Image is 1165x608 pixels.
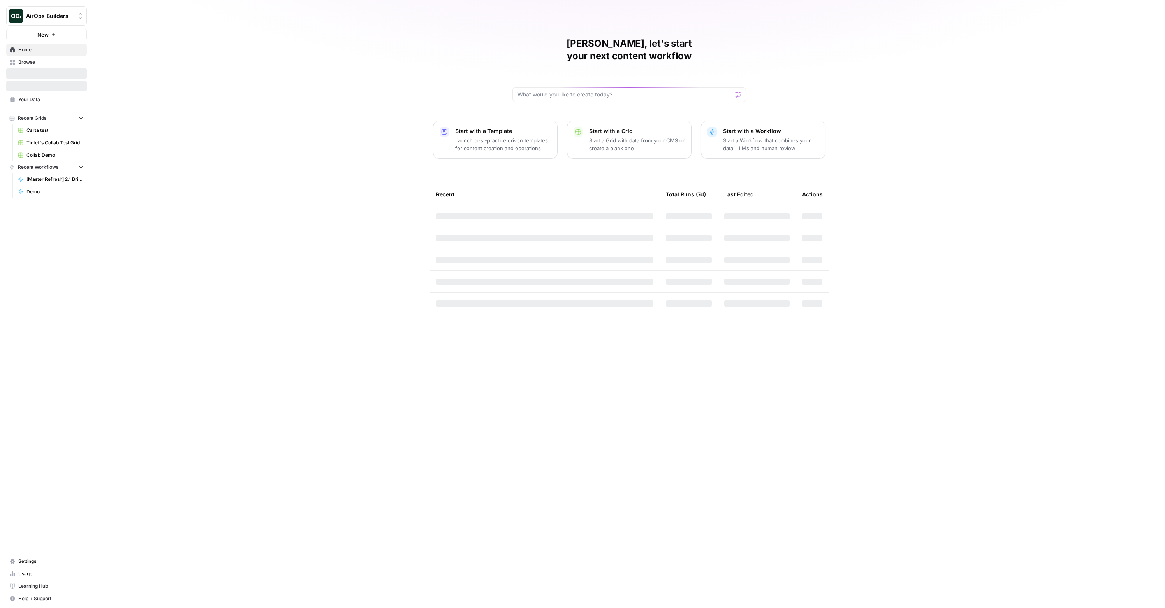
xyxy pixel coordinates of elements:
[18,570,83,577] span: Usage
[455,127,551,135] p: Start with a Template
[6,555,87,568] a: Settings
[724,184,754,205] div: Last Edited
[9,9,23,23] img: AirOps Builders Logo
[18,583,83,590] span: Learning Hub
[6,44,87,56] a: Home
[6,56,87,68] a: Browse
[512,37,746,62] h1: [PERSON_NAME], let's start your next content workflow
[18,59,83,66] span: Browse
[26,188,83,195] span: Demo
[6,161,87,173] button: Recent Workflows
[455,137,551,152] p: Launch best-practice driven templates for content creation and operations
[14,149,87,161] a: Collab Demo
[26,127,83,134] span: Carta test
[14,137,87,149] a: Tintef's Collab Test Grid
[589,127,685,135] p: Start with a Grid
[14,186,87,198] a: Demo
[18,46,83,53] span: Home
[589,137,685,152] p: Start a Grid with data from your CMS or create a blank one
[14,173,87,186] a: [Master Refresh] 2.1 Brief to Outline
[18,164,58,171] span: Recent Workflows
[517,91,732,98] input: What would you like to create today?
[18,595,83,602] span: Help + Support
[6,29,87,40] button: New
[14,124,87,137] a: Carta test
[18,558,83,565] span: Settings
[436,184,653,205] div: Recent
[26,139,83,146] span: Tintef's Collab Test Grid
[6,93,87,106] a: Your Data
[26,176,83,183] span: [Master Refresh] 2.1 Brief to Outline
[37,31,49,39] span: New
[18,115,46,122] span: Recent Grids
[26,152,83,159] span: Collab Demo
[666,184,706,205] div: Total Runs (7d)
[6,6,87,26] button: Workspace: AirOps Builders
[6,580,87,592] a: Learning Hub
[802,184,823,205] div: Actions
[723,137,819,152] p: Start a Workflow that combines your data, LLMs and human review
[6,568,87,580] a: Usage
[567,121,692,159] button: Start with a GridStart a Grid with data from your CMS or create a blank one
[6,112,87,124] button: Recent Grids
[26,12,73,20] span: AirOps Builders
[18,96,83,103] span: Your Data
[723,127,819,135] p: Start with a Workflow
[701,121,825,159] button: Start with a WorkflowStart a Workflow that combines your data, LLMs and human review
[433,121,558,159] button: Start with a TemplateLaunch best-practice driven templates for content creation and operations
[6,592,87,605] button: Help + Support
